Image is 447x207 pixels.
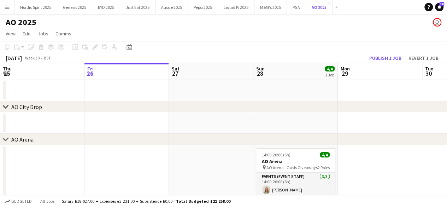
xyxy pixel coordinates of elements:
[287,0,306,14] button: PGA
[424,69,433,77] span: 30
[53,29,74,38] a: Comms
[38,30,48,37] span: Jobs
[425,65,433,72] span: Tue
[11,199,32,204] span: Budgeted
[57,0,92,14] button: Genesis 2025
[325,66,335,71] span: 4/4
[318,165,330,170] span: 2 Roles
[14,0,57,14] button: Nordic Spirit 2025
[55,30,71,37] span: Comms
[87,65,94,72] span: Fri
[44,55,51,61] div: BST
[325,72,334,77] div: 1 Job
[39,199,56,204] span: All jobs
[266,165,318,170] span: AO Arena - Oasis Giveaways
[171,69,180,77] span: 27
[120,0,155,14] button: Just Eat 2025
[255,69,265,77] span: 28
[218,0,254,14] button: Liquid IV 2025
[35,29,51,38] a: Jobs
[439,2,444,6] span: 18
[406,53,441,63] button: Revert 1 job
[256,65,265,72] span: Sun
[155,0,188,14] button: Aussie 2025
[3,29,18,38] a: View
[176,199,230,204] span: Total Budgeted £21 258.00
[23,30,31,37] span: Edit
[4,197,33,205] button: Budgeted
[11,136,34,143] div: AO Arena
[11,103,42,110] div: AO City Drop
[262,152,290,157] span: 14:00-20:00 (6h)
[20,29,34,38] a: Edit
[366,53,404,63] button: Publish 1 job
[340,69,350,77] span: 29
[23,55,41,61] span: Week 39
[6,54,22,62] div: [DATE]
[172,65,180,72] span: Sat
[3,65,12,72] span: Thu
[6,30,16,37] span: View
[341,65,350,72] span: Mon
[433,18,441,27] app-user-avatar: Rosie Benjamin
[188,0,218,14] button: Pepsi 2025
[86,69,94,77] span: 26
[435,3,443,11] a: 18
[2,69,12,77] span: 25
[92,0,120,14] button: BYD 2025
[306,0,333,14] button: AO 2025
[62,199,230,204] div: Salary £18 027.00 + Expenses £3 231.00 + Subsistence £0.00 =
[254,0,287,14] button: M&M's 2025
[320,152,330,157] span: 4/4
[6,17,36,28] h1: AO 2025
[256,158,335,165] h3: AO Arena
